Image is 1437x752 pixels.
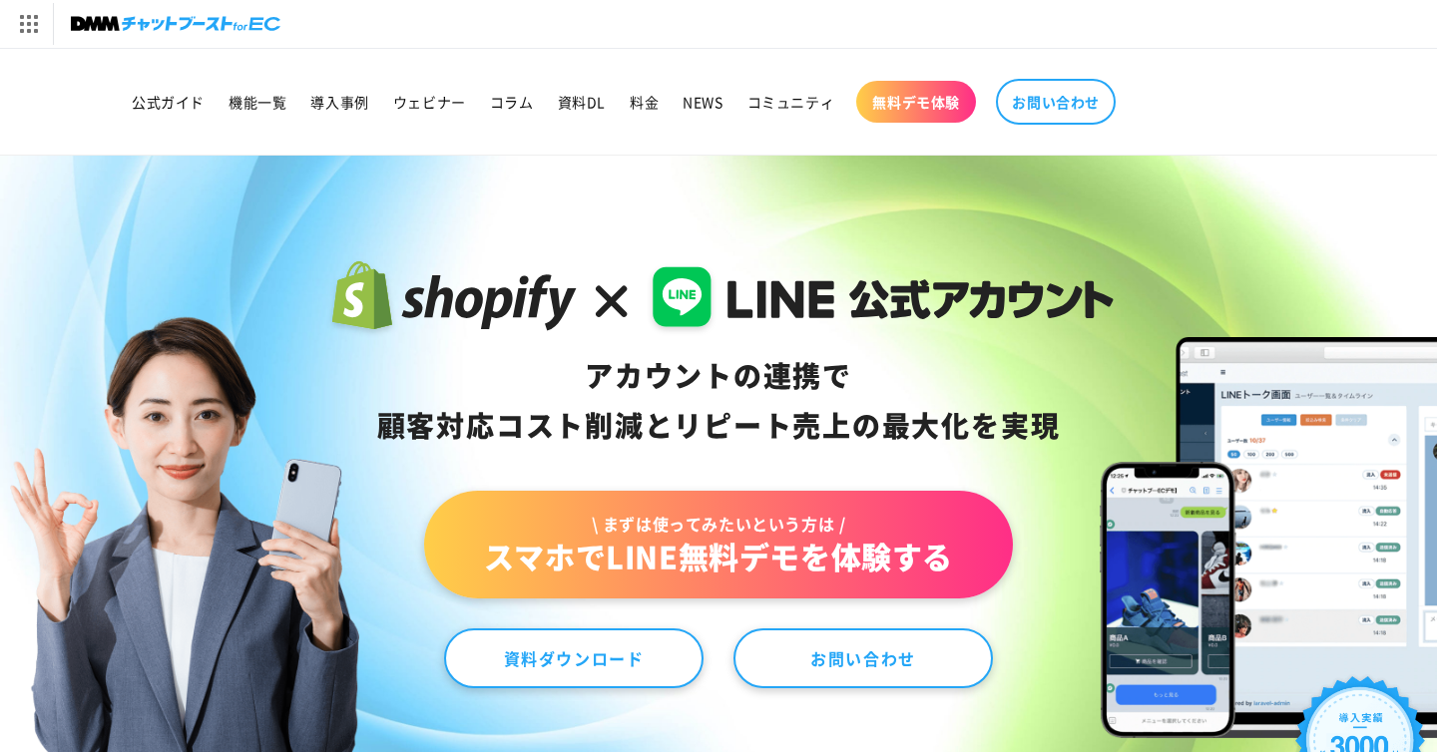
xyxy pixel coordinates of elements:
a: 導入事例 [298,81,380,123]
a: 料金 [618,81,671,123]
span: NEWS [683,93,722,111]
a: コラム [478,81,546,123]
a: 無料デモ体験 [856,81,976,123]
span: \ まずは使ってみたいという方は / [484,513,953,535]
img: サービス [3,3,53,45]
span: 料金 [630,93,659,111]
span: 資料DL [558,93,606,111]
a: NEWS [671,81,734,123]
span: 導入事例 [310,93,368,111]
div: アカウントの連携で 顧客対応コスト削減と リピート売上の 最大化を実現 [323,351,1115,451]
img: チャットブーストforEC [71,10,280,38]
a: コミュニティ [735,81,847,123]
span: ウェビナー [393,93,466,111]
a: 公式ガイド [120,81,217,123]
span: 公式ガイド [132,93,205,111]
a: お問い合わせ [733,628,993,688]
span: 機能一覧 [229,93,286,111]
span: 無料デモ体験 [872,93,960,111]
span: コミュニティ [747,93,835,111]
a: 資料DL [546,81,618,123]
a: お問い合わせ [996,79,1116,125]
span: コラム [490,93,534,111]
span: お問い合わせ [1012,93,1100,111]
a: 資料ダウンロード [444,628,704,688]
a: 機能一覧 [217,81,298,123]
a: ウェビナー [381,81,478,123]
a: \ まずは使ってみたいという方は /スマホでLINE無料デモを体験する [424,491,1013,598]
